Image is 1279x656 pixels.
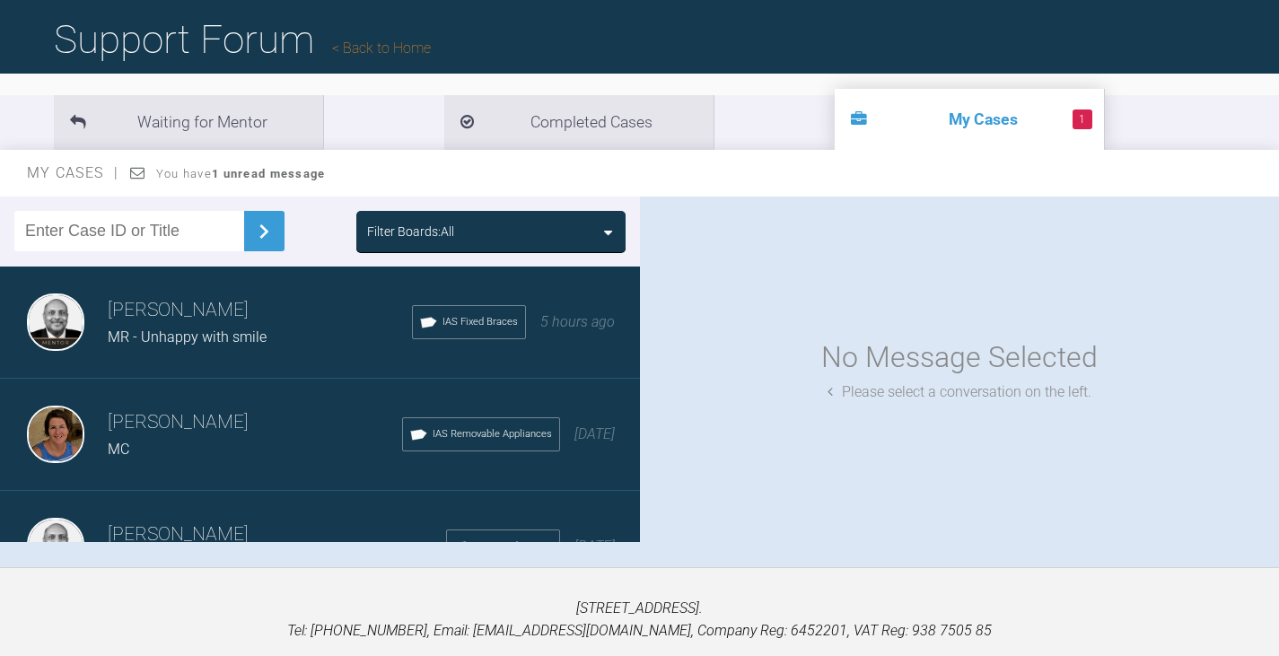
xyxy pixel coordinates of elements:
span: 5 hours ago [540,313,615,330]
div: Filter Boards: All [367,222,454,241]
span: 1 [1073,109,1092,129]
span: IAS Removable Appliances [433,426,552,442]
h3: [PERSON_NAME] [108,407,402,438]
h1: Support Forum [54,8,431,71]
span: MR - Unhappy with smile [108,328,267,345]
li: My Cases [835,89,1104,150]
div: Please select a conversation on the left. [828,380,1091,404]
li: Waiting for Mentor [54,95,323,150]
li: Completed Cases [444,95,714,150]
span: IAS Fixed Braces [477,538,552,555]
h3: [PERSON_NAME] [108,295,412,326]
span: You have [156,167,326,180]
h3: [PERSON_NAME] [108,520,446,550]
input: Enter Case ID or Title [14,211,244,251]
span: [DATE] [574,538,615,555]
a: Back to Home [332,39,431,57]
p: [STREET_ADDRESS]. Tel: [PHONE_NUMBER], Email: [EMAIL_ADDRESS][DOMAIN_NAME], Company Reg: 6452201,... [29,597,1250,643]
img: Margaret De Verteuil [27,406,84,463]
img: chevronRight.28bd32b0.svg [250,217,278,246]
span: IAS Fixed Braces [442,314,518,330]
span: MC [108,441,129,458]
div: No Message Selected [821,335,1098,380]
img: Utpalendu Bose [27,518,84,575]
img: Utpalendu Bose [27,293,84,351]
span: My Cases [27,164,119,181]
span: [DATE] [574,425,615,442]
strong: 1 unread message [212,167,325,180]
